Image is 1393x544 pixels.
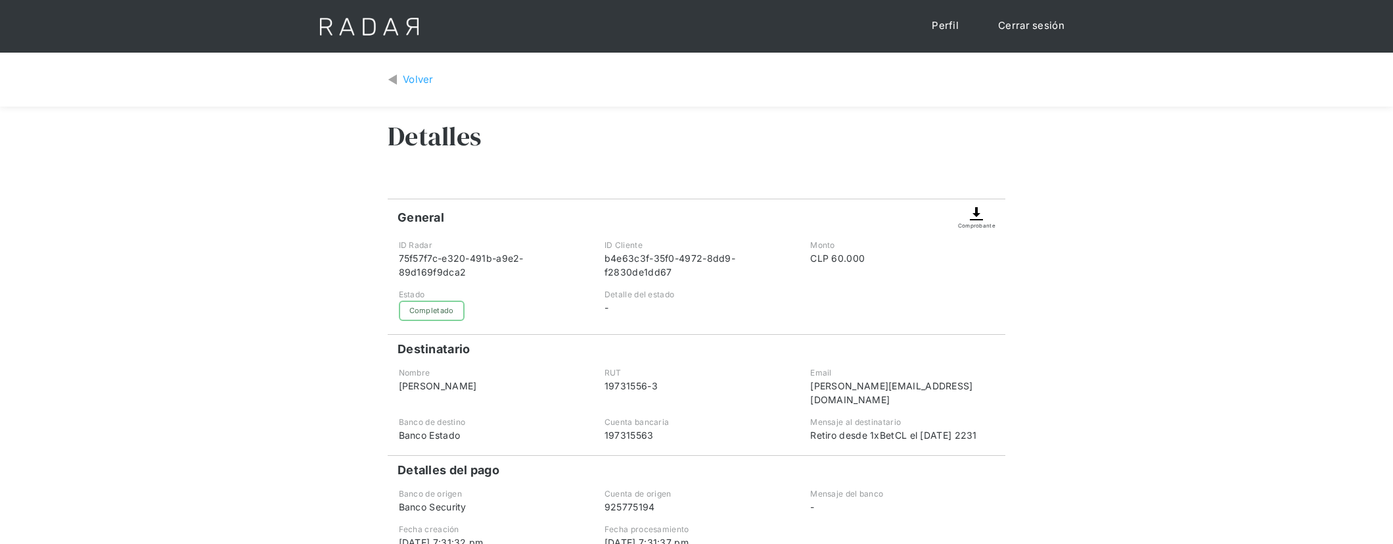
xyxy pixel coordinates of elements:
[388,72,434,87] a: Volver
[810,239,994,251] div: Monto
[399,500,583,514] div: Banco Security
[398,341,470,357] h4: Destinatario
[605,428,788,442] div: 197315563
[810,379,994,407] div: [PERSON_NAME][EMAIL_ADDRESS][DOMAIN_NAME]
[958,222,995,230] div: Comprobante
[403,72,434,87] div: Volver
[605,289,788,301] div: Detalle del estado
[985,13,1078,39] a: Cerrar sesión
[399,289,583,301] div: Estado
[605,379,788,393] div: 19731556-3
[919,13,972,39] a: Perfil
[605,416,788,428] div: Cuenta bancaria
[810,416,994,428] div: Mensaje al destinatario
[399,301,465,321] div: Completado
[810,500,994,514] div: -
[605,239,788,251] div: ID Cliente
[388,120,481,153] h3: Detalles
[399,416,583,428] div: Banco de destino
[605,524,788,535] div: Fecha procesamiento
[810,428,994,442] div: Retiro desde 1xBetCL el [DATE] 2231
[398,462,499,478] h4: Detalles del pago
[399,367,583,379] div: Nombre
[398,210,444,226] h4: General
[399,379,583,393] div: [PERSON_NAME]
[605,301,788,314] div: -
[810,367,994,379] div: Email
[969,206,984,222] img: Descargar comprobante
[605,488,788,500] div: Cuenta de origen
[605,500,788,514] div: 925775194
[399,524,583,535] div: Fecha creación
[810,251,994,265] div: CLP 60.000
[605,367,788,379] div: RUT
[399,488,583,500] div: Banco de origen
[399,239,583,251] div: ID Radar
[810,488,994,500] div: Mensaje del banco
[605,251,788,279] div: b4e63c3f-35f0-4972-8dd9-f2830de1dd67
[399,428,583,442] div: Banco Estado
[399,251,583,279] div: 75f57f7c-e320-491b-a9e2-89d169f9dca2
